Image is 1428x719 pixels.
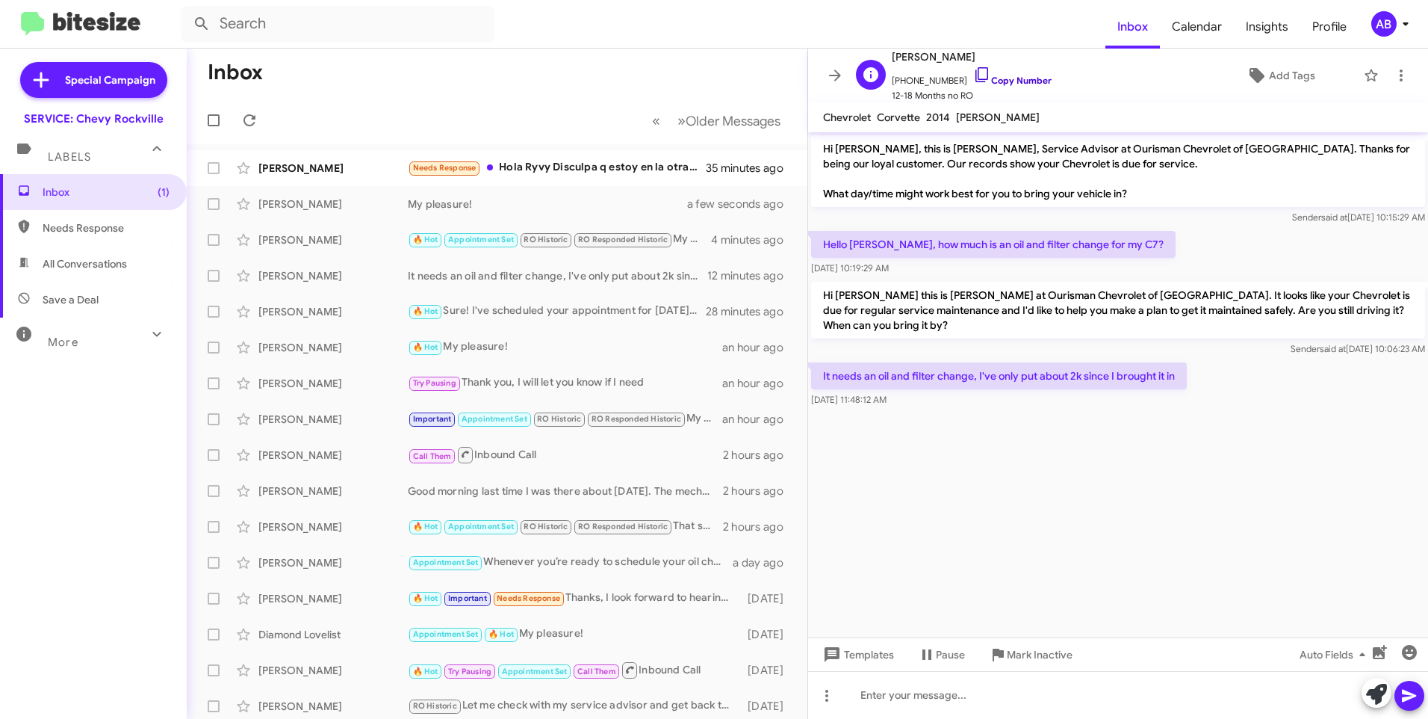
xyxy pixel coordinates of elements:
[741,627,795,642] div: [DATE]
[408,554,733,571] div: Whenever you’re ready to schedule your oil change, feel free to reach out. I'm here to assist you...
[448,667,491,676] span: Try Pausing
[1160,5,1234,49] a: Calendar
[686,113,780,129] span: Older Messages
[488,629,514,639] span: 🔥 Hot
[448,593,487,603] span: Important
[811,231,1176,258] p: Hello [PERSON_NAME], how much is an oil and filter change for my C7?
[1359,11,1412,37] button: AB
[741,591,795,606] div: [DATE]
[448,522,514,531] span: Appointment Set
[741,663,795,678] div: [DATE]
[906,641,977,668] button: Pause
[413,701,457,711] span: RO Historic
[43,292,99,307] span: Save a Deal
[1007,641,1072,668] span: Mark Inactive
[823,111,871,124] span: Chevrolet
[1105,5,1160,49] a: Inbox
[408,445,723,464] div: Inbound Call
[502,667,568,676] span: Appointment Set
[43,256,127,271] span: All Conversations
[413,235,438,244] span: 🔥 Hot
[936,641,965,668] span: Pause
[722,340,795,355] div: an hour ago
[258,304,408,319] div: [PERSON_NAME]
[408,159,706,176] div: Hola Ryvy Disculpa q estoy en la otra línea. Me lo puedes re enviar a mi correo. [EMAIL_ADDRESS][...
[258,340,408,355] div: [PERSON_NAME]
[413,451,452,461] span: Call Them
[706,161,795,176] div: 35 minutes ago
[1300,641,1371,668] span: Auto Fields
[706,197,795,212] div: a few seconds ago
[926,111,950,124] span: 2014
[408,339,722,356] div: My pleasure!
[20,62,167,98] a: Special Campaign
[723,448,795,463] div: 2 hours ago
[578,235,668,244] span: RO Responded Historic
[258,376,408,391] div: [PERSON_NAME]
[577,667,616,676] span: Call Them
[258,232,408,247] div: [PERSON_NAME]
[811,262,889,274] span: [DATE] 10:19:29 AM
[43,185,170,200] span: Inbox
[723,484,795,499] div: 2 hours ago
[408,231,711,248] div: My pleasure!
[408,410,722,428] div: My pleaure!
[1234,5,1300,49] a: Insights
[258,197,408,212] div: [PERSON_NAME]
[408,590,741,607] div: Thanks, I look forward to hearing from them.
[1320,343,1346,354] span: said at
[65,72,155,87] span: Special Campaign
[811,135,1425,207] p: Hi [PERSON_NAME], this is [PERSON_NAME], Service Advisor at Ourisman Chevrolet of [GEOGRAPHIC_DAT...
[413,558,479,567] span: Appointment Set
[652,111,660,130] span: «
[524,522,568,531] span: RO Historic
[408,374,722,392] div: Thank you, I will let you know if I need
[1288,641,1383,668] button: Auto Fields
[258,591,408,606] div: [PERSON_NAME]
[733,555,795,570] div: a day ago
[462,414,527,424] span: Appointment Set
[408,518,723,535] div: That sounds good! Feel free to reach out whenever you're ready to schedule your appointment.
[413,629,479,639] span: Appointment Set
[413,306,438,316] span: 🔥 Hot
[48,150,91,164] span: Labels
[413,342,438,352] span: 🔥 Hot
[408,626,741,643] div: My pleasure!
[258,555,408,570] div: [PERSON_NAME]
[258,161,408,176] div: [PERSON_NAME]
[877,111,920,124] span: Corvette
[811,394,887,405] span: [DATE] 11:48:12 AM
[408,484,723,499] div: Good morning last time I was there about [DATE]. The mechanic was going to send up the request sa...
[723,519,795,534] div: 2 hours ago
[408,697,741,715] div: Let me check with my service advisor and get back to you.
[413,163,476,173] span: Needs Response
[537,414,581,424] span: RO Historic
[408,268,707,283] div: It needs an oil and filter change, I've only put about 2k since I brought it in
[592,414,681,424] span: RO Responded Historic
[811,282,1425,339] p: Hi [PERSON_NAME] this is [PERSON_NAME] at Ourisman Chevrolet of [GEOGRAPHIC_DATA]. It looks like ...
[707,268,795,283] div: 12 minutes ago
[158,185,170,200] span: (1)
[1371,11,1397,37] div: AB
[892,66,1052,88] span: [PHONE_NUMBER]
[643,105,669,136] button: Previous
[524,235,568,244] span: RO Historic
[408,661,741,679] div: Inbound Call
[448,235,514,244] span: Appointment Set
[408,197,706,212] div: My pleasure!
[977,641,1084,668] button: Mark Inactive
[1291,343,1425,354] span: Sender [DATE] 10:06:23 AM
[722,376,795,391] div: an hour ago
[811,362,1187,389] p: It needs an oil and filter change, I've only put about 2k since I brought it in
[892,88,1052,103] span: 12-18 Months no RO
[497,593,560,603] span: Needs Response
[1300,5,1359,49] a: Profile
[258,663,408,678] div: [PERSON_NAME]
[258,699,408,714] div: [PERSON_NAME]
[181,6,494,42] input: Search
[413,667,438,676] span: 🔥 Hot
